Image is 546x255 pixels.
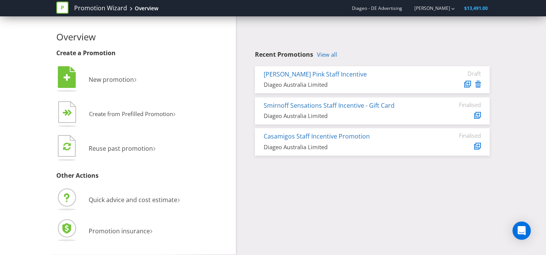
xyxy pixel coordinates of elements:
[89,227,150,235] span: Promotion insurance
[89,75,134,84] span: New promotion
[56,172,231,179] h3: Other Actions
[435,101,481,108] div: Finalised
[89,144,153,153] span: Reuse past promotion
[513,222,531,240] div: Open Intercom Messenger
[255,50,313,59] span: Recent Promotions
[264,81,424,89] div: Diageo Australia Limited
[56,196,180,204] a: Quick advice and cost estimate›
[64,73,70,82] tspan: 
[89,110,173,118] span: Create from Prefilled Promotion
[56,50,231,57] h3: Create a Promotion
[153,141,156,154] span: ›
[317,51,337,58] a: View all
[264,143,424,151] div: Diageo Australia Limited
[264,70,367,78] a: [PERSON_NAME] Pink Staff Incentive
[150,224,153,236] span: ›
[407,5,450,11] a: [PERSON_NAME]
[435,132,481,139] div: Finalised
[435,70,481,77] div: Draft
[173,107,176,119] span: ›
[56,227,153,235] a: Promotion insurance›
[67,109,72,116] tspan: 
[134,72,137,85] span: ›
[74,4,127,13] a: Promotion Wizard
[89,196,177,204] span: Quick advice and cost estimate
[63,142,71,151] tspan: 
[264,101,395,110] a: Smirnoff Sensations Staff Incentive - Gift Card
[56,99,176,130] button: Create from Prefilled Promotion›
[56,32,231,42] h2: Overview
[177,193,180,205] span: ›
[352,5,402,11] span: Diageo - DE Advertising
[264,132,370,140] a: Casamigos Staff Incentive Promotion
[464,5,488,11] span: $13,491.00
[135,5,158,12] div: Overview
[264,112,424,120] div: Diageo Australia Limited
